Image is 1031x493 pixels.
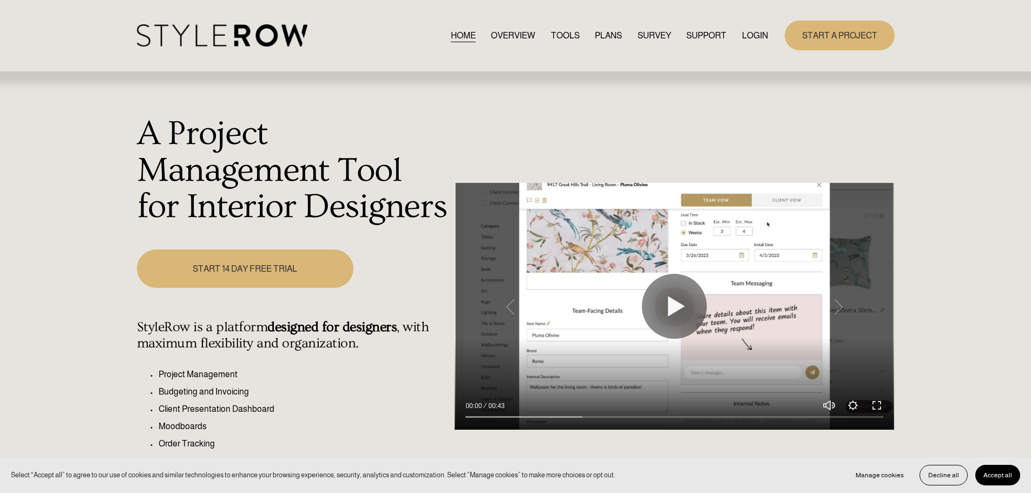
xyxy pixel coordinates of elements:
p: Moodboards [159,420,449,433]
a: TOOLS [551,28,580,43]
input: Seek [465,413,883,421]
a: folder dropdown [686,28,726,43]
div: Duration [484,400,507,411]
h4: StyleRow is a platform , with maximum flexibility and organization. [137,319,449,352]
img: StyleRow [137,24,307,47]
button: Manage cookies [848,465,912,485]
p: Project Management [159,368,449,381]
span: Manage cookies [856,471,904,479]
strong: designed for designers [267,319,397,335]
a: START 14 DAY FREE TRIAL [137,249,353,288]
a: SURVEY [638,28,671,43]
p: Client Presentation Dashboard [159,403,449,416]
a: HOME [451,28,476,43]
button: Accept all [975,465,1020,485]
span: SUPPORT [686,29,726,42]
a: LOGIN [742,28,768,43]
span: Accept all [983,471,1012,479]
button: Play [642,274,707,339]
p: Select “Accept all” to agree to our use of cookies and similar technologies to enhance your brows... [11,470,615,480]
div: Current time [465,400,484,411]
a: START A PROJECT [785,21,895,50]
p: Order Tracking [159,437,449,450]
span: Decline all [928,471,959,479]
button: Decline all [920,465,968,485]
h1: A Project Management Tool for Interior Designers [137,116,449,226]
a: PLANS [595,28,622,43]
a: OVERVIEW [491,28,535,43]
p: Budgeting and Invoicing [159,385,449,398]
